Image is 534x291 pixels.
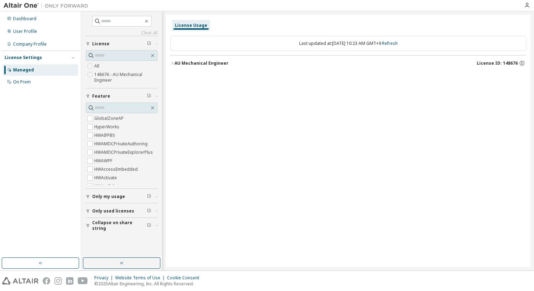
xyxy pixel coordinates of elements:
[477,60,518,66] span: License ID: 148676
[94,131,117,140] label: HWAIFPBS
[170,36,526,51] div: Last updated at: [DATE] 10:23 AM GMT+9
[94,140,149,148] label: HWAMDCPrivateAuthoring
[170,56,526,71] button: AU Mechanical EngineerLicense ID: 148676
[174,60,229,66] div: AU Mechanical Engineer
[94,281,203,287] p: © 2025 Altair Engineering, Inc. All Rights Reserved.
[167,275,203,281] div: Cookie Consent
[147,208,151,214] span: Clear filter
[94,70,158,85] label: 148676 - AU Mechanical Engineer
[13,16,36,22] div: Dashboard
[5,55,42,60] div: License Settings
[43,277,50,285] img: facebook.svg
[54,277,62,285] img: instagram.svg
[175,23,207,28] div: License Usage
[92,208,134,214] span: Only used licenses
[94,174,118,182] label: HWActivate
[94,148,154,157] label: HWAMDCPrivateExplorerPlus
[86,36,158,52] button: License
[78,277,88,285] img: youtube.svg
[94,157,114,165] label: HWAWPF
[13,29,37,34] div: User Profile
[94,182,117,191] label: HWAcufwh
[94,165,139,174] label: HWAccessEmbedded
[13,67,34,73] div: Managed
[94,114,125,123] label: GlobalZoneAP
[13,41,47,47] div: Company Profile
[86,30,158,36] a: Clear all
[4,2,92,9] img: Altair One
[13,79,31,85] div: On Prem
[147,223,151,228] span: Clear filter
[66,277,73,285] img: linkedin.svg
[115,275,167,281] div: Website Terms of Use
[92,220,147,231] span: Collapse on share string
[86,189,158,204] button: Only my usage
[94,123,121,131] label: HyperWorks
[92,194,125,199] span: Only my usage
[147,41,151,47] span: Clear filter
[86,88,158,104] button: Feature
[86,218,158,233] button: Collapse on share string
[92,93,110,99] span: Feature
[86,203,158,219] button: Only used licenses
[94,275,115,281] div: Privacy
[382,40,398,46] a: Refresh
[92,41,109,47] span: License
[147,93,151,99] span: Clear filter
[94,62,101,70] label: All
[2,277,38,285] img: altair_logo.svg
[147,194,151,199] span: Clear filter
